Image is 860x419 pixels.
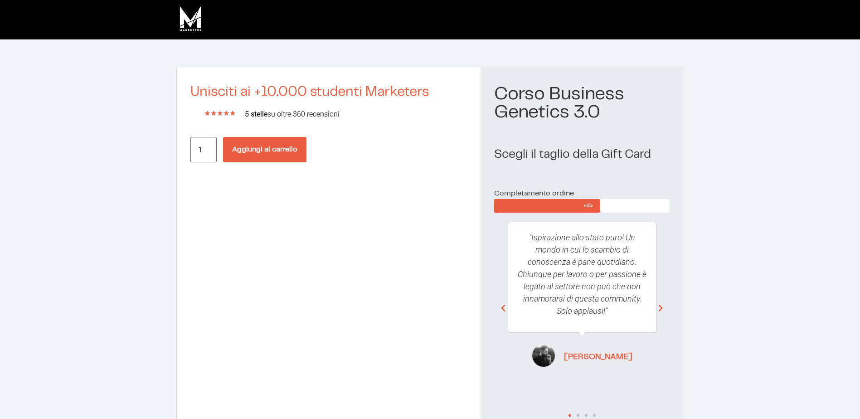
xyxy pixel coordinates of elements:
span: Go to slide 3 [585,414,588,417]
iframe: Customerly Messenger Launcher [7,384,34,411]
span: Go to slide 1 [568,414,571,417]
i: ★ [204,108,210,119]
div: 5/5 [204,108,236,119]
h1: Corso Business Genetics 3.0 [494,85,670,122]
span: Go to slide 2 [577,414,579,417]
p: "Ispirazione allo stato puro! Un mondo in cui lo scambio di conoscenza è pane quotidiano. Chiunqu... [517,231,647,317]
b: 5 stelle [245,110,267,118]
button: Aggiungi al carrello [223,137,306,162]
i: ★ [229,108,236,119]
i: ★ [210,108,217,119]
span: 60% [584,199,600,213]
img: Antonio Leone [532,345,554,367]
div: 1 / 4 [499,213,666,404]
div: Previous slide [499,304,508,313]
h2: su oltre 360 recensioni [245,111,467,118]
span: Go to slide 4 [593,414,596,417]
h2: Unisciti ai +10.000 studenti Marketers [190,85,467,99]
h2: Scegli il taglio della Gift Card [494,149,670,161]
div: Next slide [656,304,665,313]
iframe: PayPal [190,162,467,187]
i: ★ [223,108,229,119]
i: ★ [217,108,223,119]
span: [PERSON_NAME] [564,351,632,364]
span: Completamento ordine [494,190,574,197]
input: Quantità prodotto [190,137,217,162]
